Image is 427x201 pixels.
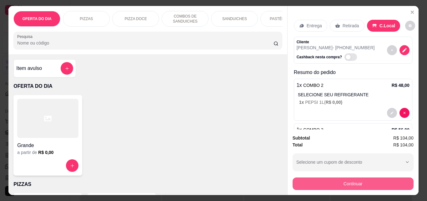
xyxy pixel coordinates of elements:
p: [PERSON_NAME] - [PHONE_NUMBER] [297,45,375,51]
p: 1 x [297,126,324,134]
p: SELECIONE SEU REFRIGERANTE [298,92,409,98]
button: increase-product-quantity [66,159,78,172]
p: PASTÉIS (14cm) [270,16,298,21]
p: 1 x [297,82,324,89]
p: R$ 56,00 [392,127,409,133]
button: decrease-product-quantity [405,21,415,31]
p: OFERTA DO DIA [23,16,52,21]
p: PIZZA DOCE [125,16,147,21]
label: Pesquisa [17,34,35,39]
p: COMBOS DE SANDUICHES [167,14,203,24]
span: R$ 104,00 [393,135,414,141]
strong: Subtotal [293,135,310,140]
p: Resumo do pedido [294,69,412,76]
button: decrease-product-quantity [387,108,397,118]
p: PIZZAS [80,16,93,21]
p: OFERTA DO DIA [13,82,282,90]
span: COMBO 2 [303,83,324,88]
h4: Grande [17,142,78,149]
button: Selecione um cupom de desconto [293,153,414,171]
h6: R$ 0,00 [38,149,53,156]
p: Entrega [307,23,322,29]
span: 1 x [299,100,305,105]
input: Pesquisa [17,40,274,46]
p: R$ 48,00 [392,82,409,88]
label: Automatic updates [344,53,359,61]
div: a partir de [17,149,78,156]
button: Continuar [293,177,414,190]
span: R$ 0,00 ) [326,100,343,105]
strong: Total [293,142,303,147]
p: SANDUICHES [222,16,247,21]
p: Retirada [343,23,359,29]
p: Cliente [297,40,375,45]
span: R$ 104,00 [393,141,414,148]
button: decrease-product-quantity [399,108,409,118]
span: COMBO 3 [303,127,324,132]
button: add-separate-item [61,62,73,75]
button: decrease-product-quantity [387,45,397,55]
h4: Item avulso [16,65,42,72]
button: Close [407,7,417,17]
p: Cashback nesta compra? [297,55,342,60]
p: C.Local [379,23,395,29]
p: PIZZAS [13,181,282,188]
button: decrease-product-quantity [399,45,409,55]
p: PEPSI 1L ( [299,99,409,105]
